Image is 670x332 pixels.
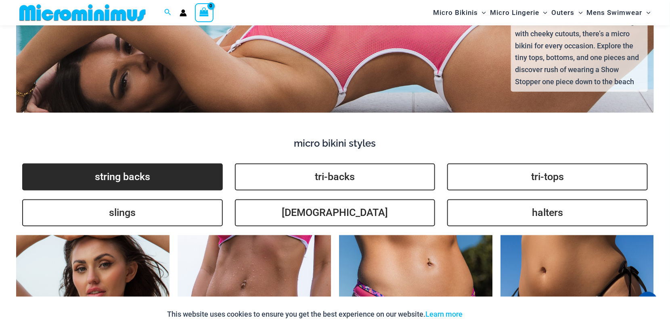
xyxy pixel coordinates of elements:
span: Menu Toggle [643,2,651,23]
a: [DEMOGRAPHIC_DATA] [235,199,435,226]
a: Mens SwimwearMenu ToggleMenu Toggle [585,2,653,23]
a: tri-backs [235,164,435,191]
a: Micro BikinisMenu ToggleMenu Toggle [431,2,488,23]
a: View Shopping Cart, empty [195,3,214,22]
a: tri-tops [447,164,648,191]
h4: micro bikini styles [16,138,654,150]
span: Menu Toggle [539,2,547,23]
span: Mens Swimwear [587,2,643,23]
span: Outers [552,2,575,23]
img: MM SHOP LOGO FLAT [16,4,149,22]
span: Menu Toggle [478,2,486,23]
button: Accept [469,305,503,324]
span: Menu Toggle [575,2,583,23]
a: slings [22,199,223,226]
a: Micro LingerieMenu ToggleMenu Toggle [488,2,549,23]
a: Search icon link [164,8,172,18]
a: OutersMenu ToggleMenu Toggle [550,2,585,23]
p: This website uses cookies to ensure you get the best experience on our website. [167,308,463,320]
a: string backs [22,164,223,191]
span: Micro Bikinis [433,2,478,23]
a: Learn more [425,310,463,318]
a: Account icon link [180,9,187,17]
a: halters [447,199,648,226]
nav: Site Navigation [430,1,654,24]
span: Micro Lingerie [490,2,539,23]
